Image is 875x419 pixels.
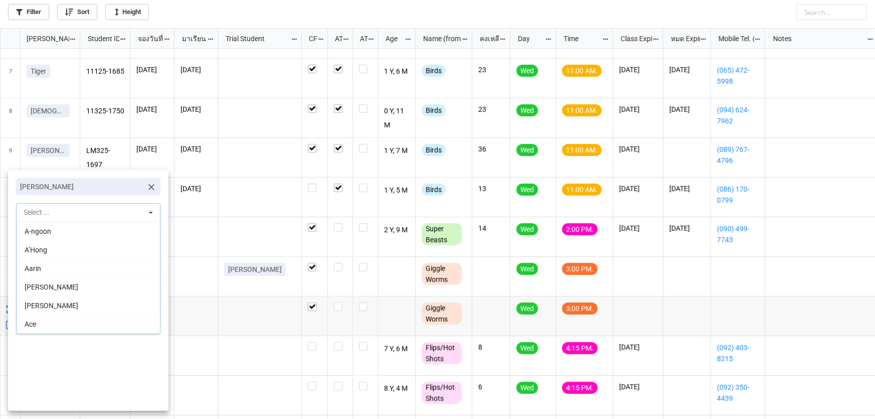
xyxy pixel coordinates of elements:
[25,320,36,328] span: Ace
[20,182,142,192] p: [PERSON_NAME]
[25,246,47,254] span: A’Hong
[25,302,78,310] span: [PERSON_NAME]
[25,227,51,235] span: A-ngoon
[25,264,41,272] span: Aarin
[25,283,78,291] span: [PERSON_NAME]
